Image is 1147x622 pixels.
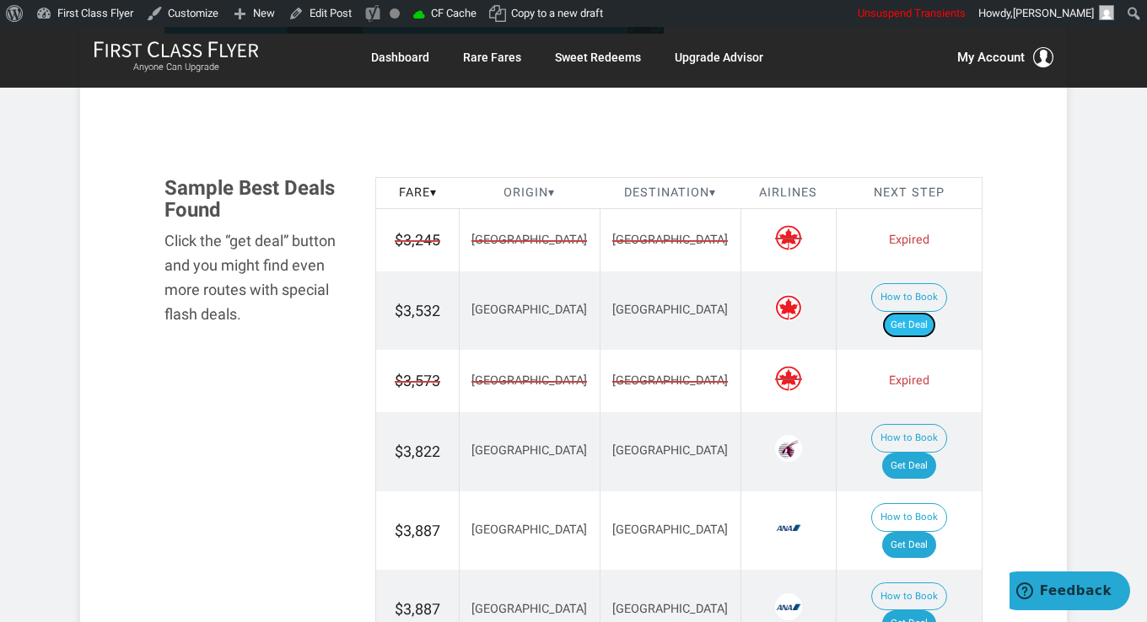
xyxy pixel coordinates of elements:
[371,42,429,72] a: Dashboard
[775,224,802,251] span: Air Canada
[395,370,440,392] span: $3,573
[775,365,802,392] span: Air Canada
[612,602,728,616] span: [GEOGRAPHIC_DATA]
[882,312,936,339] a: Get Deal
[94,40,259,74] a: First Class FlyerAnyone Can Upgrade
[775,294,802,321] span: Air Canada
[871,283,947,312] button: How to Book
[957,47,1053,67] button: My Account
[548,185,555,200] span: ▾
[740,177,836,209] th: Airlines
[858,7,966,19] span: Unsuspend Transients
[775,593,802,620] span: All Nippon Airways
[612,232,728,249] span: [GEOGRAPHIC_DATA]
[871,424,947,453] button: How to Book
[460,177,600,209] th: Origin
[94,62,259,73] small: Anyone Can Upgrade
[555,42,641,72] a: Sweet Redeems
[164,229,350,326] div: Click the “get deal” button and you might find even more routes with special flash deals.
[430,185,437,200] span: ▾
[395,229,440,251] span: $3,245
[871,503,947,532] button: How to Book
[889,233,929,247] span: Expired
[612,523,728,537] span: [GEOGRAPHIC_DATA]
[471,523,587,537] span: [GEOGRAPHIC_DATA]
[471,303,587,317] span: [GEOGRAPHIC_DATA]
[775,435,802,462] span: Qatar
[889,373,929,388] span: Expired
[395,442,440,460] span: $3,822
[612,443,728,458] span: [GEOGRAPHIC_DATA]
[600,177,740,209] th: Destination
[395,600,440,618] span: $3,887
[94,40,259,58] img: First Class Flyer
[471,232,587,249] span: [GEOGRAPHIC_DATA]
[612,373,728,390] span: [GEOGRAPHIC_DATA]
[376,177,460,209] th: Fare
[395,522,440,539] span: $3,887
[775,514,802,541] span: All Nippon Airways
[871,582,947,611] button: How to Book
[957,47,1025,67] span: My Account
[463,42,521,72] a: Rare Fares
[1010,571,1130,614] iframe: Opens a widget where you can find more information
[675,42,763,72] a: Upgrade Advisor
[882,453,936,480] a: Get Deal
[164,177,350,222] h3: Sample Best Deals Found
[612,303,728,317] span: [GEOGRAPHIC_DATA]
[395,302,440,319] span: $3,532
[1013,7,1094,19] span: [PERSON_NAME]
[882,532,936,559] a: Get Deal
[709,185,716,200] span: ▾
[471,373,587,390] span: [GEOGRAPHIC_DATA]
[471,443,587,458] span: [GEOGRAPHIC_DATA]
[836,177,982,209] th: Next Step
[471,602,587,616] span: [GEOGRAPHIC_DATA]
